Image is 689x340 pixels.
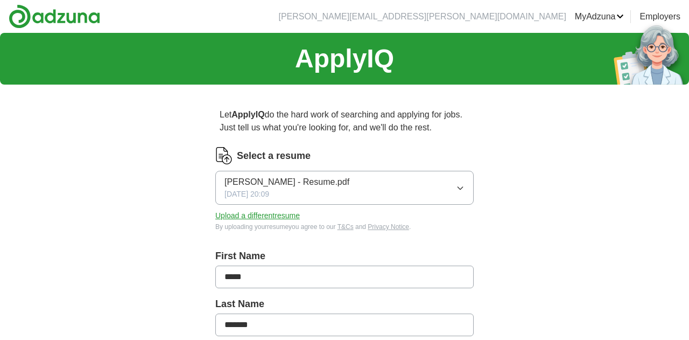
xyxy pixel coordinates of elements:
[575,10,624,23] a: MyAdzuna
[224,189,269,200] span: [DATE] 20:09
[9,4,100,29] img: Adzuna logo
[639,10,680,23] a: Employers
[215,249,474,263] label: First Name
[215,222,474,232] div: By uploading your resume you agree to our and .
[215,104,474,138] p: Let do the hard work of searching and applying for jobs. Just tell us what you're looking for, an...
[368,223,409,231] a: Privacy Notice
[278,10,566,23] li: [PERSON_NAME][EMAIL_ADDRESS][PERSON_NAME][DOMAIN_NAME]
[338,223,354,231] a: T&Cs
[215,171,474,205] button: [PERSON_NAME] - Resume.pdf[DATE] 20:09
[224,176,349,189] span: [PERSON_NAME] - Resume.pdf
[215,147,233,164] img: CV Icon
[295,39,394,78] h1: ApplyIQ
[237,149,311,163] label: Select a resume
[231,110,264,119] strong: ApplyIQ
[215,297,474,311] label: Last Name
[215,210,300,221] button: Upload a differentresume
